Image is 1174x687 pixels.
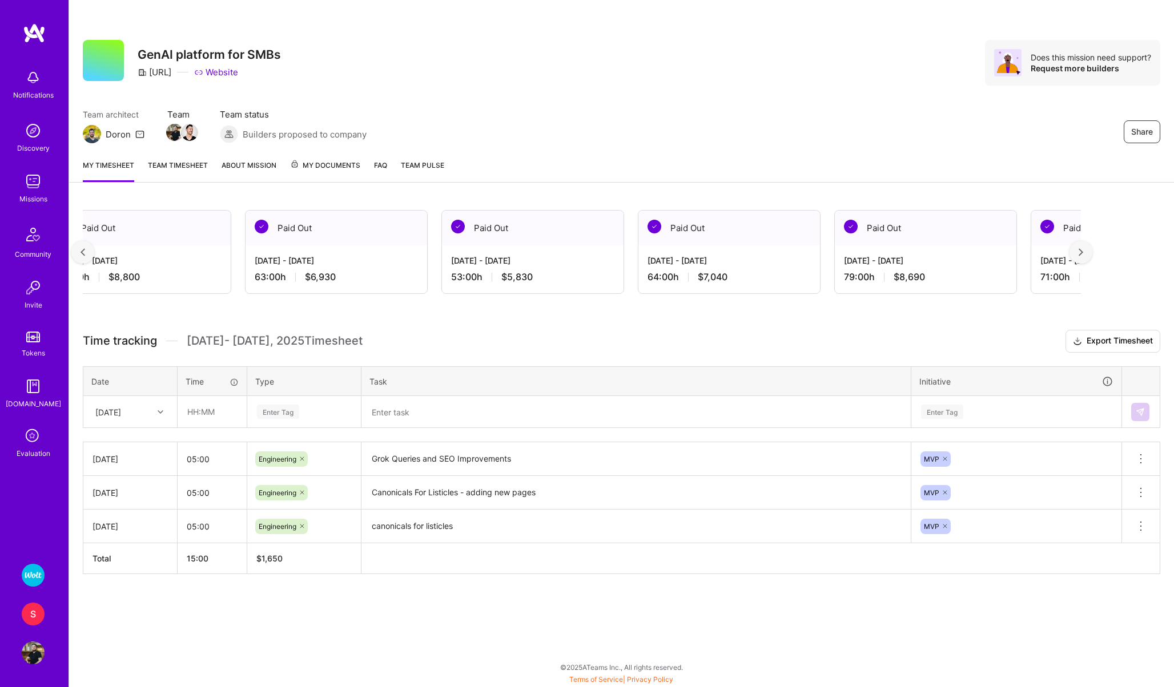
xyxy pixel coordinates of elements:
img: right [1079,248,1083,256]
span: $7,040 [698,271,727,283]
a: Team Member Avatar [167,123,182,142]
a: My Documents [290,159,360,182]
span: Engineering [259,455,296,463]
textarea: Grok Queries and SEO Improvements [363,443,910,475]
img: guide book [22,375,45,398]
span: MVP [924,522,939,531]
a: Team Pulse [401,159,444,182]
div: Discovery [17,142,50,154]
div: [URL] [138,66,171,78]
span: $8,690 [894,271,925,283]
input: HH:MM [178,444,247,474]
textarea: Canonicals For Listicles - adding new pages [363,477,910,508]
th: Total [83,543,178,574]
img: teamwork [22,170,45,193]
img: discovery [22,119,45,142]
div: [DATE] - [DATE] [58,254,222,266]
img: Paid Out [1040,220,1054,233]
div: Community [15,248,51,260]
span: MVP [924,455,939,463]
span: $ 1,650 [256,553,283,563]
div: Tokens [22,347,45,359]
div: Notifications [13,89,54,101]
th: 15:00 [178,543,247,574]
div: Missions [19,193,47,205]
div: Paid Out [638,211,820,245]
div: © 2025 ATeams Inc., All rights reserved. [69,653,1174,681]
img: Paid Out [255,220,268,233]
span: Team Pulse [401,161,444,169]
span: Builders proposed to company [243,128,367,140]
img: tokens [26,332,40,342]
div: Does this mission need support? [1031,52,1151,63]
div: Request more builders [1031,63,1151,74]
div: Doron [106,128,131,140]
img: Paid Out [844,220,858,233]
div: Time [186,375,239,387]
a: Wolt - Fintech: Payments Expansion Team [19,564,47,587]
a: Team Member Avatar [182,123,197,142]
img: bell [22,66,45,89]
span: $8,800 [108,271,140,283]
div: 80:00 h [58,271,222,283]
div: S [22,603,45,625]
div: Enter Tag [921,403,963,421]
img: Paid Out [648,220,661,233]
div: [DATE] - [DATE] [255,254,418,266]
input: HH:MM [178,511,247,541]
a: Privacy Policy [627,675,673,684]
input: HH:MM [178,478,247,508]
a: About Mission [222,159,276,182]
span: Engineering [259,488,296,497]
div: Invite [25,299,42,311]
a: Website [194,66,238,78]
img: Invite [22,276,45,299]
i: icon SelectionTeam [22,426,44,447]
img: Team Member Avatar [181,124,198,141]
div: Paid Out [246,211,427,245]
div: [DATE] - [DATE] [451,254,614,266]
img: Wolt - Fintech: Payments Expansion Team [22,564,45,587]
span: [DATE] - [DATE] , 2025 Timesheet [187,334,363,348]
img: logo [23,23,46,43]
div: Enter Tag [257,403,299,421]
span: $5,830 [501,271,533,283]
input: HH:MM [178,397,246,427]
div: Paid Out [835,211,1016,245]
img: Team Architect [83,125,101,143]
span: MVP [924,488,939,497]
a: FAQ [374,159,387,182]
div: 79:00 h [844,271,1007,283]
a: S [19,603,47,625]
button: Export Timesheet [1066,330,1160,353]
span: Engineering [259,522,296,531]
div: Paid Out [442,211,624,245]
div: [DATE] [93,520,168,532]
i: icon CompanyGray [138,68,147,77]
div: [DATE] - [DATE] [844,254,1007,266]
img: Avatar [994,49,1022,76]
div: Paid Out [49,211,231,245]
span: Time tracking [83,334,157,348]
div: Evaluation [17,447,50,459]
span: Share [1131,126,1153,138]
h3: GenAI platform for SMBs [138,47,281,62]
a: User Avatar [19,641,47,664]
button: Share [1124,120,1160,143]
img: Paid Out [451,220,465,233]
i: icon Chevron [158,409,163,415]
div: 53:00 h [451,271,614,283]
span: Team status [220,108,367,120]
th: Task [361,366,911,396]
img: Community [19,221,47,248]
div: [DATE] [93,453,168,465]
a: Team timesheet [148,159,208,182]
span: My Documents [290,159,360,172]
div: [DATE] [95,406,121,418]
div: [DOMAIN_NAME] [6,398,61,410]
span: | [569,675,673,684]
img: User Avatar [22,641,45,664]
div: [DATE] - [DATE] [648,254,811,266]
img: Submit [1136,407,1145,417]
span: $6,930 [305,271,336,283]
